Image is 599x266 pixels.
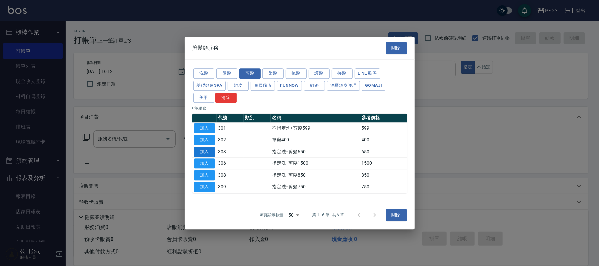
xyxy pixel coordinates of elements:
[360,134,407,146] td: 400
[239,68,261,79] button: 剪髮
[309,68,330,79] button: 護髮
[217,134,244,146] td: 302
[192,45,219,51] span: 剪髮類服務
[360,114,407,123] th: 參考價格
[194,170,215,181] button: 加入
[194,123,215,133] button: 加入
[216,68,237,79] button: 燙髮
[262,68,284,79] button: 染髮
[362,81,385,91] button: Gomaji
[360,169,407,181] td: 850
[260,212,283,218] p: 每頁顯示數量
[355,68,381,79] button: LINE 酷卷
[271,122,360,134] td: 不指定洗+剪髮599
[360,122,407,134] td: 599
[194,147,215,157] button: 加入
[217,157,244,169] td: 306
[271,157,360,169] td: 指定洗+剪髮1500
[228,81,249,91] button: 蝦皮
[271,169,360,181] td: 指定洗+剪髮850
[277,81,302,91] button: FUNNOW
[215,93,237,103] button: 清除
[217,181,244,193] td: 309
[332,68,353,79] button: 接髮
[192,106,407,111] p: 6 筆服務
[194,135,215,145] button: 加入
[194,182,215,192] button: 加入
[360,157,407,169] td: 1500
[386,42,407,54] button: 關閉
[271,181,360,193] td: 指定洗+剪髮750
[193,68,214,79] button: 洗髮
[193,93,214,103] button: 美甲
[271,146,360,158] td: 指定洗+剪髮650
[304,81,325,91] button: 網路
[193,81,226,91] button: 基礎頭皮SPA
[217,146,244,158] td: 303
[386,209,407,221] button: 關閉
[217,169,244,181] td: 308
[271,114,360,123] th: 名稱
[244,114,271,123] th: 類別
[312,212,344,218] p: 第 1–6 筆 共 6 筆
[327,81,360,91] button: 深層頭皮護理
[251,81,275,91] button: 會員儲值
[271,134,360,146] td: 單剪400
[360,146,407,158] td: 650
[194,158,215,169] button: 加入
[217,122,244,134] td: 301
[360,181,407,193] td: 750
[286,68,307,79] button: 梳髮
[217,114,244,123] th: 代號
[286,206,302,224] div: 50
